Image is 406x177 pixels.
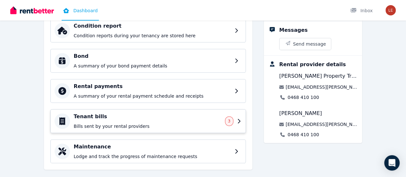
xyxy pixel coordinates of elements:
span: Send message [293,41,326,47]
p: Lodge and track the progress of maintenance requests [74,153,231,160]
div: Messages [279,26,307,34]
p: A summary of your bond payment details [74,63,231,69]
h4: Bond [74,52,231,60]
h4: Condition report [74,22,231,30]
img: RentBetter [10,5,54,15]
p: Condition reports during your tenancy are stored here [74,32,231,39]
h4: Rental payments [74,83,231,90]
a: 0468 410 100 [288,94,319,101]
h4: Maintenance [74,143,231,151]
a: 0468 410 100 [288,131,319,138]
h4: Tenant bills [74,113,221,120]
span: [PERSON_NAME] [279,110,322,117]
img: Wanyu Ren [385,5,396,15]
span: 3 [228,119,230,124]
button: Send message [280,38,331,50]
div: Inbox [350,7,373,14]
p: Bills sent by your rental providers [74,123,221,129]
a: [EMAIL_ADDRESS][PERSON_NAME][DOMAIN_NAME] [286,121,357,128]
div: Rental provider details [279,61,346,68]
a: [EMAIL_ADDRESS][PERSON_NAME][DOMAIN_NAME] [286,84,357,90]
span: [PERSON_NAME] Property Trust [279,72,357,80]
div: Open Intercom Messenger [384,155,400,171]
p: A summary of your rental payment schedule and receipts [74,93,231,99]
